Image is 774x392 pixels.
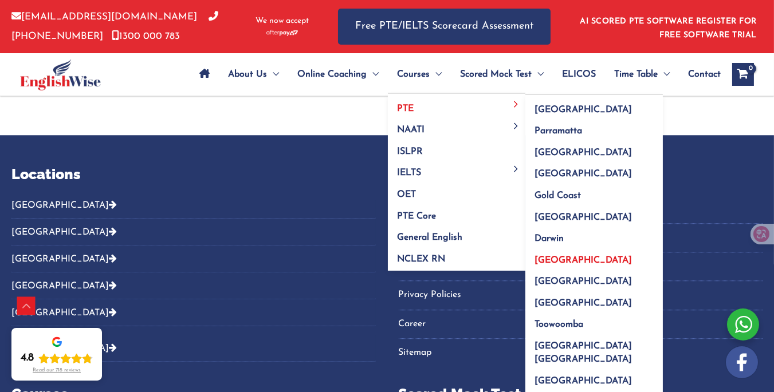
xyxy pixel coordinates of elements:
[388,201,525,223] a: PTE Core
[535,234,564,243] span: Darwin
[397,104,414,113] span: PTE
[388,180,525,202] a: OET
[605,54,679,94] a: Time TableMenu Toggle
[11,200,376,219] button: [GEOGRAPHIC_DATA]
[430,54,442,94] span: Menu Toggle
[535,256,632,265] span: [GEOGRAPHIC_DATA]
[535,169,632,179] span: [GEOGRAPHIC_DATA]
[525,203,663,224] a: [GEOGRAPHIC_DATA]
[535,105,632,114] span: [GEOGRAPHIC_DATA]
[367,54,379,94] span: Menu Toggle
[460,54,532,94] span: Scored Mock Test
[11,164,376,370] aside: Footer Widget 2
[21,351,93,365] div: Rating: 4.8 out of 5
[397,255,445,264] span: NCLEX RN
[11,335,376,362] button: [GEOGRAPHIC_DATA]
[535,377,632,386] span: [GEOGRAPHIC_DATA]
[535,342,632,364] span: [GEOGRAPHIC_DATA] [GEOGRAPHIC_DATA]
[399,200,763,363] nav: Menu
[525,310,663,332] a: Toowoomba
[658,54,670,94] span: Menu Toggle
[525,288,663,310] a: [GEOGRAPHIC_DATA]
[525,181,663,203] a: Gold Coast
[288,54,388,94] a: Online CoachingMenu Toggle
[510,102,523,108] span: Menu Toggle
[562,54,596,94] span: ELICOS
[11,12,197,22] a: [EMAIL_ADDRESS][DOMAIN_NAME]
[397,190,416,199] span: OET
[525,95,663,117] a: [GEOGRAPHIC_DATA]
[11,12,218,41] a: [PHONE_NUMBER]
[399,286,763,304] a: Privacy Policies
[573,8,763,45] aside: Header Widget 1
[11,272,376,299] button: [GEOGRAPHIC_DATA]
[525,138,663,160] a: [GEOGRAPHIC_DATA]
[11,246,376,272] button: [GEOGRAPHIC_DATA]
[451,54,553,94] a: Scored Mock TestMenu Toggle
[525,160,663,181] a: [GEOGRAPHIC_DATA]
[580,17,757,39] a: AI SCORED PTE SOFTWARE REGISTER FOR FREE SOFTWARE TRIAL
[535,299,632,308] span: [GEOGRAPHIC_DATA]
[388,223,525,245] a: General English
[11,308,117,318] a: [GEOGRAPHIC_DATA]
[525,332,663,367] a: [GEOGRAPHIC_DATA] [GEOGRAPHIC_DATA]
[726,346,758,378] img: white-facebook.png
[388,116,525,137] a: NAATIMenu Toggle
[397,54,430,94] span: Courses
[525,366,663,388] a: [GEOGRAPHIC_DATA]
[388,137,525,159] a: ISLPR
[397,168,421,177] span: IELTS
[535,320,583,329] span: Toowoomba
[399,343,763,362] a: Sitemap
[228,54,267,94] span: About Us
[20,59,101,90] img: cropped-ew-logo
[525,267,663,289] a: [GEOGRAPHIC_DATA]
[535,191,581,200] span: Gold Coast
[688,54,721,94] span: Contact
[532,54,544,94] span: Menu Toggle
[266,30,298,36] img: Afterpay-Logo
[732,63,754,86] a: View Shopping Cart, empty
[535,277,632,286] span: [GEOGRAPHIC_DATA]
[256,15,309,27] span: We now accept
[219,54,288,94] a: About UsMenu Toggle
[510,166,523,172] span: Menu Toggle
[525,117,663,138] a: Parramatta
[267,54,279,94] span: Menu Toggle
[399,315,763,334] a: Career
[535,148,632,157] span: [GEOGRAPHIC_DATA]
[190,54,721,94] nav: Site Navigation: Main Menu
[510,123,523,129] span: Menu Toggle
[614,54,658,94] span: Time Table
[525,224,663,246] a: Darwin
[397,212,436,221] span: PTE Core
[112,31,180,41] a: 1300 000 783
[11,299,376,326] button: [GEOGRAPHIC_DATA]
[388,159,525,180] a: IELTSMenu Toggle
[535,126,582,136] span: Parramatta
[525,246,663,267] a: [GEOGRAPHIC_DATA]
[33,367,81,374] div: Read our 718 reviews
[11,164,376,185] p: Locations
[388,244,525,271] a: NCLEX RN
[11,219,376,246] button: [GEOGRAPHIC_DATA]
[535,213,632,222] span: [GEOGRAPHIC_DATA]
[679,54,721,94] a: Contact
[388,54,451,94] a: CoursesMenu Toggle
[397,147,423,156] span: ISLPR
[397,233,462,242] span: General English
[338,9,551,45] a: Free PTE/IELTS Scorecard Assessment
[21,351,34,365] div: 4.8
[397,125,425,134] span: NAATI
[553,54,605,94] a: ELICOS
[297,54,367,94] span: Online Coaching
[388,94,525,116] a: PTEMenu Toggle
